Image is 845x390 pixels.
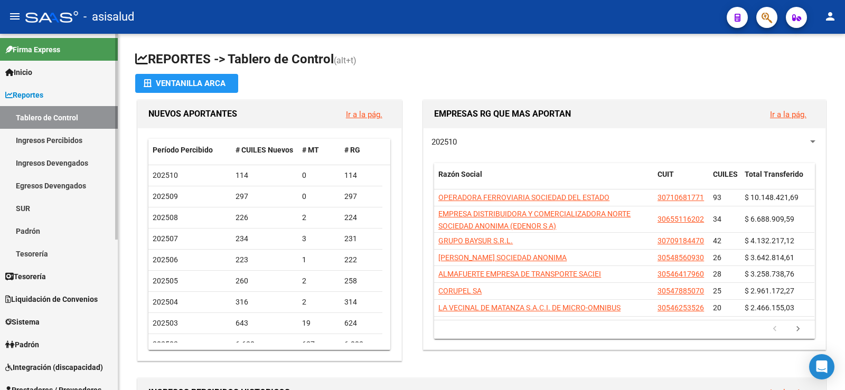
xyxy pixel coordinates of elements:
div: 316 [236,296,294,308]
span: 202507 [153,234,178,243]
div: 624 [344,317,378,329]
datatable-header-cell: Razón Social [434,163,653,198]
div: 297 [236,191,294,203]
div: 6.003 [344,338,378,350]
span: GRUPO BAYSUR S.R.L. [438,236,513,245]
div: 314 [344,296,378,308]
span: 202508 [153,213,178,222]
button: Ir a la pág. [337,104,391,124]
div: 0 [302,169,336,182]
div: 643 [236,317,294,329]
span: Liquidación de Convenios [5,293,98,305]
span: Sistema [5,316,40,328]
div: 226 [236,212,294,224]
div: 231 [344,233,378,245]
span: # RG [344,146,360,154]
div: 258 [344,275,378,287]
a: Ir a la pág. [346,110,382,119]
h1: REPORTES -> Tablero de Control [135,51,828,69]
span: 202509 [153,192,178,201]
mat-icon: person [824,10,837,23]
button: Ir a la pág. [762,104,815,124]
datatable-header-cell: # CUILES Nuevos [231,139,298,161]
datatable-header-cell: # MT [298,139,340,161]
div: 2 [302,212,336,224]
span: 202510 [431,137,457,147]
a: go to previous page [765,324,785,335]
span: 26 [713,253,721,262]
a: go to next page [788,324,808,335]
span: 202506 [153,255,178,264]
span: 202502 [153,340,178,348]
div: 2 [302,275,336,287]
span: [PERSON_NAME] SOCIEDAD ANONIMA [438,253,567,262]
div: 234 [236,233,294,245]
datatable-header-cell: Período Percibido [148,139,231,161]
div: 2 [302,296,336,308]
div: 222 [344,254,378,266]
span: LA VECINAL DE MATANZA S.A.C.I. DE MICRO-OMNIBUS [438,303,621,312]
span: 42 [713,236,721,245]
div: 627 [302,338,336,350]
span: ALMAFUERTE EMPRESA DE TRANSPORTE SACIEI [438,270,601,278]
span: Firma Express [5,44,60,55]
div: 0 [302,191,336,203]
span: Padrón [5,339,39,350]
span: NUEVOS APORTANTES [148,109,237,119]
div: 224 [344,212,378,224]
span: 30546253526 [658,303,704,312]
span: CORUPEL SA [438,287,482,295]
span: CUILES [713,170,738,178]
datatable-header-cell: CUIT [653,163,709,198]
span: 202503 [153,319,178,327]
span: Reportes [5,89,43,101]
span: 30548560930 [658,253,704,262]
div: 297 [344,191,378,203]
span: # MT [302,146,319,154]
span: # CUILES Nuevos [236,146,293,154]
span: 20 [713,303,721,312]
span: 30709184470 [658,236,704,245]
span: 30547885070 [658,287,704,295]
div: 19 [302,317,336,329]
span: CUIT [658,170,674,178]
span: - asisalud [83,5,134,28]
span: 202510 [153,171,178,179]
span: 202504 [153,298,178,306]
span: $ 6.688.909,59 [745,215,794,223]
span: OPERADORA FERROVIARIA SOCIEDAD DEL ESTADO [438,193,609,202]
span: $ 3.258.738,76 [745,270,794,278]
div: 114 [344,169,378,182]
a: Ir a la pág. [770,110,806,119]
span: 30546417960 [658,270,704,278]
datatable-header-cell: Total Transferido [740,163,814,198]
span: $ 10.148.421,69 [745,193,799,202]
span: $ 2.466.155,03 [745,303,794,312]
span: EMPRESA DISTRIBUIDORA Y COMERCIALIZADORA NORTE SOCIEDAD ANONIMA (EDENOR S A) [438,210,631,230]
span: (alt+t) [334,55,356,65]
span: $ 4.132.217,12 [745,236,794,245]
span: Tesorería [5,271,46,282]
datatable-header-cell: # RG [340,139,382,161]
span: 30655116202 [658,215,704,223]
span: Razón Social [438,170,482,178]
span: Integración (discapacidad) [5,362,103,373]
div: 260 [236,275,294,287]
span: Total Transferido [745,170,803,178]
mat-icon: menu [8,10,21,23]
div: 223 [236,254,294,266]
span: $ 2.961.172,27 [745,287,794,295]
div: 3 [302,233,336,245]
div: 6.630 [236,338,294,350]
span: 202505 [153,277,178,285]
span: Período Percibido [153,146,213,154]
span: 93 [713,193,721,202]
span: EMPRESAS RG QUE MAS APORTAN [434,109,571,119]
div: 114 [236,169,294,182]
datatable-header-cell: CUILES [709,163,740,198]
span: 30710681771 [658,193,704,202]
span: 28 [713,270,721,278]
div: Open Intercom Messenger [809,354,834,379]
span: 34 [713,215,721,223]
button: Ventanilla ARCA [135,74,238,93]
